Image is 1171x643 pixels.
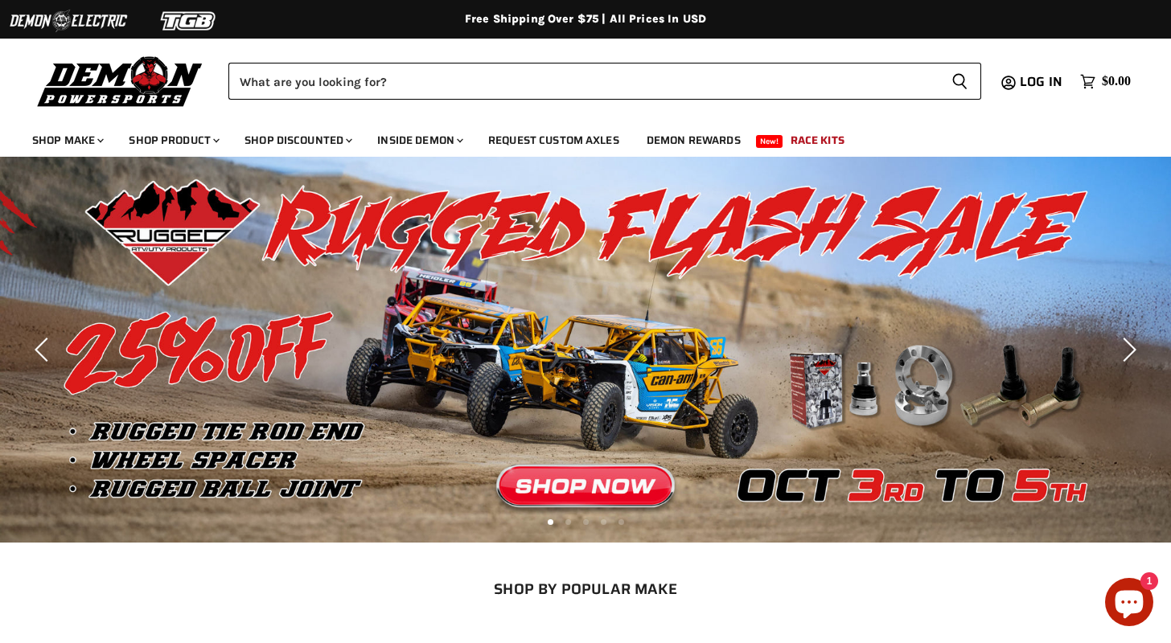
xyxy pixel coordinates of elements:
[618,519,624,525] li: Page dot 5
[565,519,571,525] li: Page dot 2
[1020,72,1062,92] span: Log in
[117,124,229,157] a: Shop Product
[1013,75,1072,89] a: Log in
[28,334,60,366] button: Previous
[32,52,208,109] img: Demon Powersports
[20,580,1152,597] h2: SHOP BY POPULAR MAKE
[232,124,362,157] a: Shop Discounted
[583,519,589,525] li: Page dot 3
[939,63,981,100] button: Search
[228,63,981,100] form: Product
[1111,334,1143,366] button: Next
[129,6,249,36] img: TGB Logo 2
[635,124,753,157] a: Demon Rewards
[1072,70,1139,93] a: $0.00
[548,519,553,525] li: Page dot 1
[20,117,1127,157] ul: Main menu
[1100,578,1158,630] inbox-online-store-chat: Shopify online store chat
[20,124,113,157] a: Shop Make
[365,124,473,157] a: Inside Demon
[8,6,129,36] img: Demon Electric Logo 2
[228,63,939,100] input: Search
[756,135,783,148] span: New!
[601,519,606,525] li: Page dot 4
[1102,74,1131,89] span: $0.00
[779,124,857,157] a: Race Kits
[476,124,631,157] a: Request Custom Axles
